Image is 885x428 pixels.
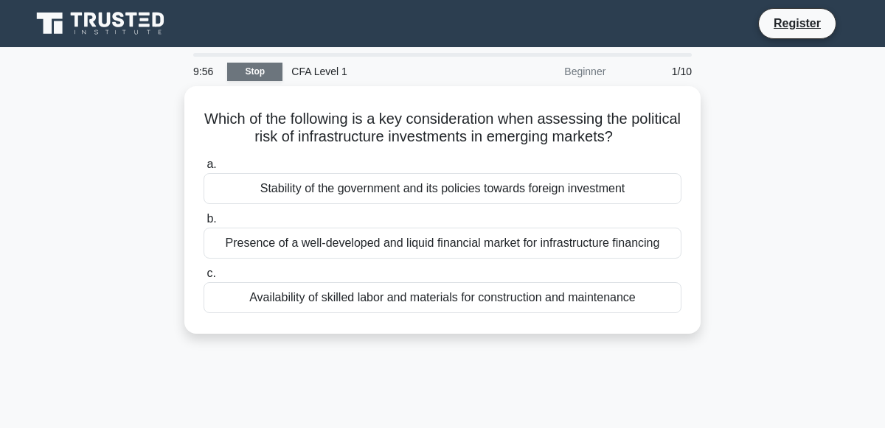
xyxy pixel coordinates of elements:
[204,228,681,259] div: Presence of a well-developed and liquid financial market for infrastructure financing
[282,57,485,86] div: CFA Level 1
[614,57,701,86] div: 1/10
[485,57,614,86] div: Beginner
[204,282,681,313] div: Availability of skilled labor and materials for construction and maintenance
[184,57,227,86] div: 9:56
[206,267,215,279] span: c.
[765,14,830,32] a: Register
[227,63,282,81] a: Stop
[206,158,216,170] span: a.
[202,110,683,147] h5: Which of the following is a key consideration when assessing the political risk of infrastructure...
[204,173,681,204] div: Stability of the government and its policies towards foreign investment
[206,212,216,225] span: b.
